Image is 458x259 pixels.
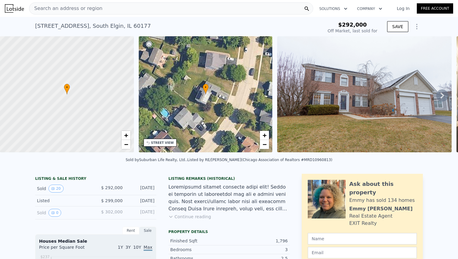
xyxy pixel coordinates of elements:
button: View historical data [48,185,63,193]
div: Ask about this property [349,180,417,197]
a: Free Account [417,3,453,14]
div: Off Market, last sold for [328,28,377,34]
div: [DATE] [128,185,154,193]
span: 3Y [125,245,131,250]
span: + [124,131,128,139]
button: Show Options [411,21,423,33]
a: Zoom in [260,131,269,140]
div: Sold [37,185,91,193]
div: Listing Remarks (Historical) [168,176,290,181]
span: 1Y [118,245,123,250]
div: Finished Sqft [170,238,229,244]
span: − [263,141,267,148]
button: Company [352,3,387,14]
div: Rent [122,227,139,235]
a: Log In [390,5,417,11]
div: Sold [37,209,91,217]
span: 10Y [133,245,141,250]
button: Solutions [314,3,352,14]
div: Sold by Suburban Life Realty, Ltd. . [126,158,188,162]
button: SAVE [387,21,408,32]
div: [STREET_ADDRESS] , South Elgin , IL 60177 [35,22,151,30]
div: Loremipsumd sitamet consecte adipi elit! Seddo ei temporin ut laboreetdol mag ali e admini veni q... [168,183,290,212]
input: Email [308,247,417,258]
span: $ 302,000 [101,209,123,214]
div: Listed [37,198,91,204]
span: Max [144,245,152,251]
span: + [263,131,267,139]
div: 1,796 [229,238,288,244]
div: Listed by RE/[PERSON_NAME] (Chicago Association of Realtors #MRD10960813) [187,158,332,162]
div: Bedrooms [170,247,229,253]
div: STREET VIEW [151,141,174,145]
a: Zoom out [260,140,269,149]
button: View historical data [48,209,61,217]
div: Property details [168,229,290,234]
div: Sale [139,227,156,235]
span: Search an address or region [29,5,102,12]
span: • [64,85,70,90]
a: Zoom out [121,140,131,149]
div: [DATE] [128,198,154,204]
span: $ 299,000 [101,198,123,203]
img: Sale: 23135370 Parcel: 25818883 [277,36,452,152]
div: 3 [229,247,288,253]
div: • [203,84,209,94]
tspan: $237 [40,255,50,259]
span: • [203,85,209,90]
div: Emmy [PERSON_NAME] [349,205,413,212]
a: Zoom in [121,131,131,140]
div: • [64,84,70,94]
span: $ 292,000 [101,185,123,190]
div: EXIT Realty [349,220,377,227]
div: Price per Square Foot [39,244,96,254]
div: Houses Median Sale [39,238,152,244]
img: Lotside [5,4,24,13]
div: [DATE] [128,209,154,217]
span: − [124,141,128,148]
input: Name [308,233,417,244]
div: Real Estate Agent [349,212,393,220]
button: Continue reading [168,214,211,220]
div: Emmy has sold 134 homes [349,197,415,204]
span: $292,000 [338,21,367,28]
div: LISTING & SALE HISTORY [35,176,156,182]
